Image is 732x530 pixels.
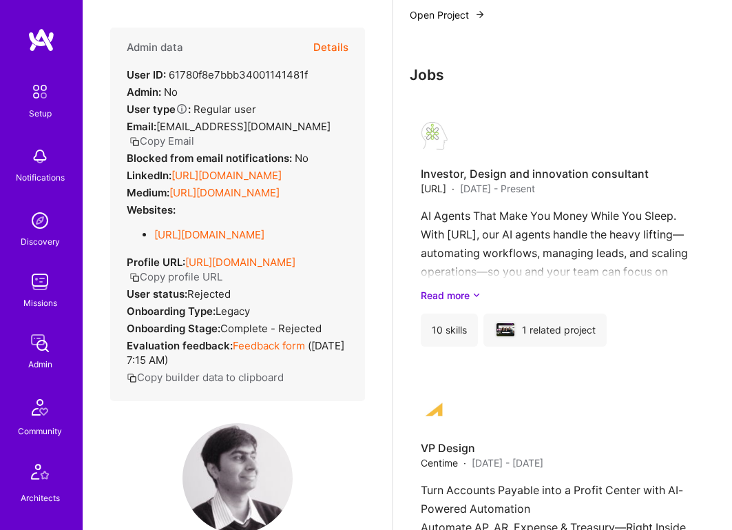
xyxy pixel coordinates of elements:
img: setup [25,77,54,106]
strong: User status: [127,287,187,300]
a: Read more [421,288,704,303]
strong: Medium: [127,186,169,199]
h3: Jobs [410,66,715,83]
img: teamwork [26,268,54,296]
button: Copy builder data to clipboard [127,370,284,385]
span: [EMAIL_ADDRESS][DOMAIN_NAME] [156,120,331,133]
div: Notifications [16,170,65,185]
div: No [127,151,309,165]
strong: Onboarding Stage: [127,322,220,335]
i: icon Copy [127,373,137,383]
h4: Investor, Design and innovation consultant [421,166,649,181]
span: [DATE] - [DATE] [472,456,543,470]
span: · [452,181,454,196]
div: Admin [28,357,52,371]
img: admin teamwork [26,329,54,357]
strong: Blocked from email notifications: [127,152,295,165]
span: [DATE] - Present [460,181,535,196]
div: Setup [29,106,52,121]
a: [URL][DOMAIN_NAME] [154,228,264,241]
span: legacy [216,305,250,318]
strong: LinkedIn: [127,169,171,182]
div: ( [DATE] 7:15 AM ) [127,338,348,367]
div: No [127,85,178,99]
div: 61780f8e7bbb34001141481f [127,68,308,82]
span: [URL] [421,181,446,196]
img: discovery [26,207,54,234]
strong: Evaluation feedback: [127,339,233,352]
strong: Websites: [127,203,176,216]
img: Architects [23,458,56,491]
img: Community [23,391,56,424]
strong: Email: [127,120,156,133]
span: Complete - Rejected [220,322,322,335]
strong: Onboarding Type: [127,305,216,318]
div: Discovery [21,234,60,249]
strong: User ID: [127,68,166,81]
span: · [463,456,466,470]
span: Rejected [187,287,231,300]
div: Regular user [127,102,256,116]
div: Community [18,424,62,438]
a: [URL][DOMAIN_NAME] [171,169,282,182]
img: Company logo [421,396,448,424]
i: Help [176,103,188,115]
strong: User type : [127,103,191,116]
strong: Profile URL: [127,256,185,269]
a: [URL][DOMAIN_NAME] [169,186,280,199]
img: arrow-right [474,9,485,20]
strong: Admin: [127,85,161,99]
a: [URL][DOMAIN_NAME] [185,256,295,269]
img: Company logo [421,122,448,150]
div: 1 related project [483,314,607,347]
h4: Admin data [127,41,183,54]
span: Centime [421,456,458,470]
a: Feedback form [233,339,305,352]
button: Copy profile URL [129,269,222,284]
div: Missions [23,296,57,310]
i: icon Copy [129,136,140,147]
h4: VP Design [421,440,543,456]
button: Details [313,28,348,68]
div: Architects [21,491,60,505]
img: logo [28,28,55,52]
img: Illuminix.ai [496,323,514,337]
img: bell [26,143,54,170]
button: Copy Email [129,134,194,148]
div: 10 skills [421,314,478,347]
i: icon ArrowDownSecondaryDark [472,288,481,303]
button: Open Project [410,8,485,22]
i: icon Copy [129,272,140,283]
